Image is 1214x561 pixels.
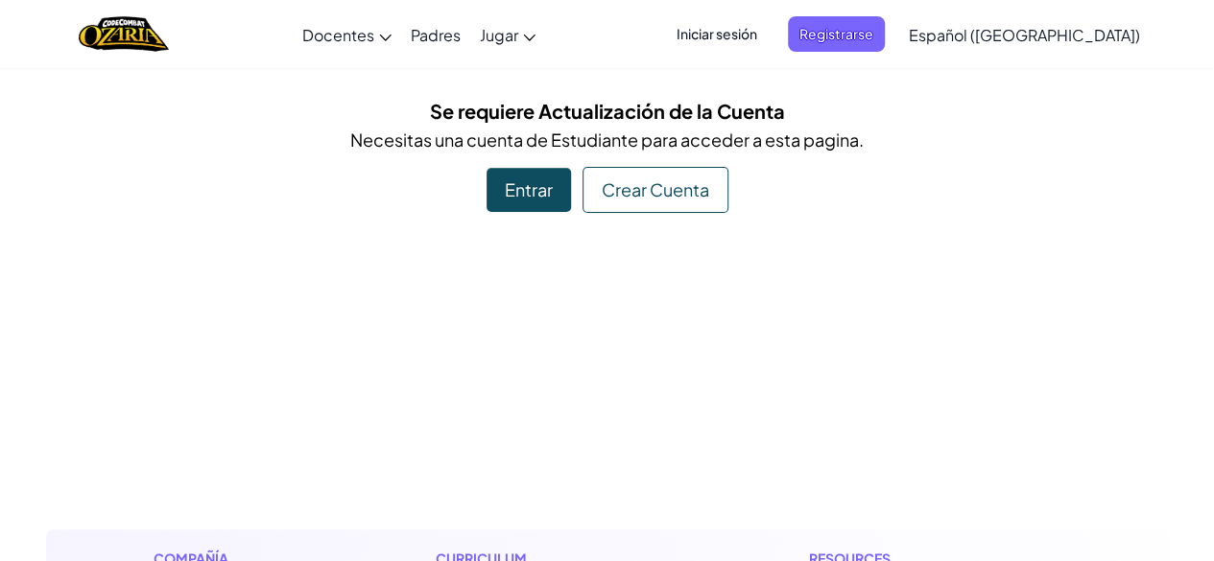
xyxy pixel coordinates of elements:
[583,167,728,213] div: Crear Cuenta
[899,9,1150,60] a: Español ([GEOGRAPHIC_DATA])
[788,16,885,52] button: Registrarse
[60,96,1154,126] h5: Se requiere Actualización de la Cuenta
[487,168,571,212] div: Entrar
[401,9,470,60] a: Padres
[79,14,168,54] a: Ozaria by CodeCombat logo
[293,9,401,60] a: Docentes
[480,25,518,45] span: Jugar
[470,9,545,60] a: Jugar
[60,126,1154,153] p: Necesitas una cuenta de Estudiante para acceder a esta pagina.
[909,25,1140,45] span: Español ([GEOGRAPHIC_DATA])
[79,14,168,54] img: Home
[665,16,769,52] button: Iniciar sesión
[302,25,374,45] span: Docentes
